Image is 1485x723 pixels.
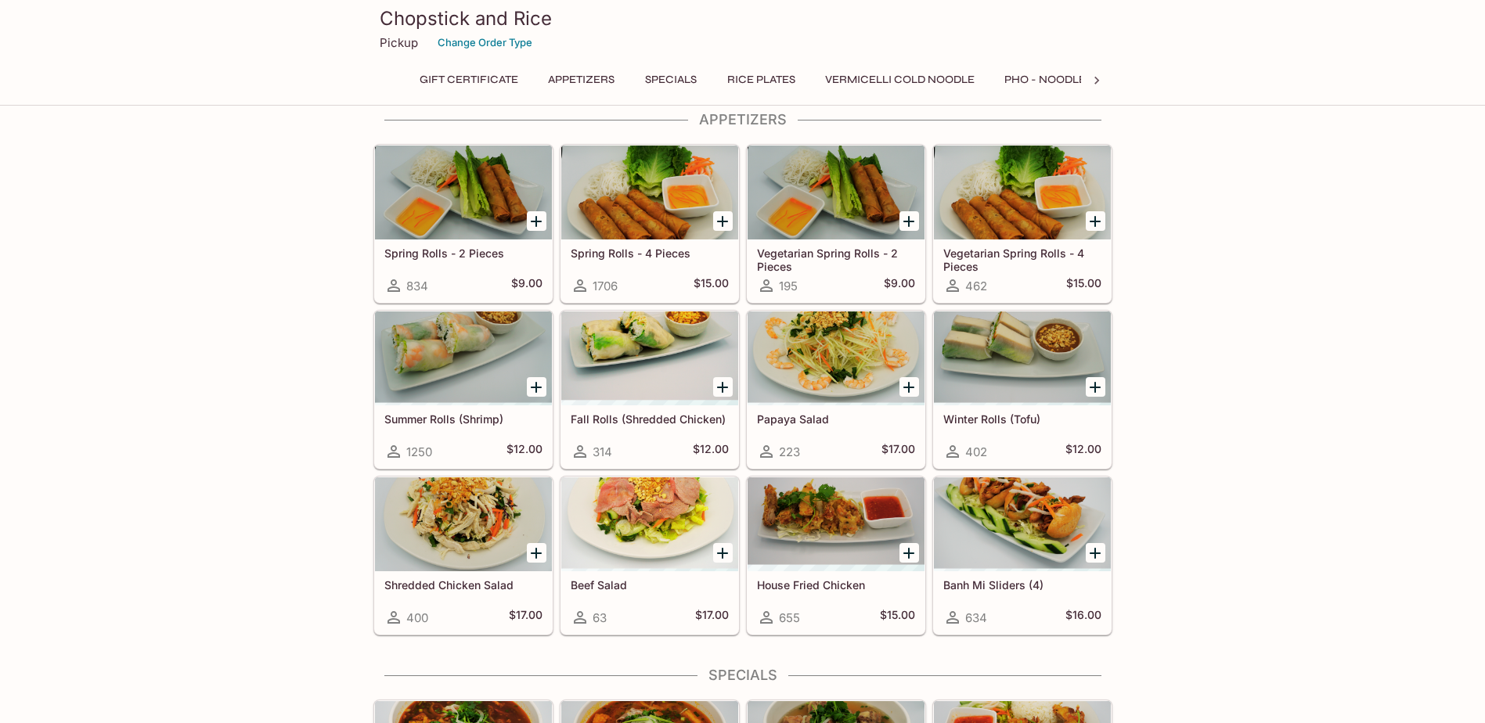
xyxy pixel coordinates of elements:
h5: $17.00 [695,608,729,627]
h5: Summer Rolls (Shrimp) [384,412,542,426]
button: Add Vegetarian Spring Rolls - 4 Pieces [1086,211,1105,231]
a: Winter Rolls (Tofu)402$12.00 [933,311,1112,469]
a: Vegetarian Spring Rolls - 4 Pieces462$15.00 [933,145,1112,303]
div: Spring Rolls - 2 Pieces [375,146,552,239]
button: Gift Certificate [411,69,527,91]
button: Rice Plates [719,69,804,91]
h5: $12.00 [506,442,542,461]
button: Add Papaya Salad [899,377,919,397]
span: 1250 [406,444,432,459]
a: Spring Rolls - 4 Pieces1706$15.00 [560,145,739,303]
button: Add Vegetarian Spring Rolls - 2 Pieces [899,211,919,231]
h5: $16.00 [1065,608,1101,627]
div: Vegetarian Spring Rolls - 2 Pieces [748,146,925,239]
h5: Beef Salad [571,578,729,592]
div: Summer Rolls (Shrimp) [375,311,552,405]
a: Fall Rolls (Shredded Chicken)314$12.00 [560,311,739,469]
div: Winter Rolls (Tofu) [934,311,1111,405]
div: House Fried Chicken [748,477,925,571]
h5: $12.00 [693,442,729,461]
div: Vegetarian Spring Rolls - 4 Pieces [934,146,1111,239]
h4: Specials [373,667,1112,684]
button: Change Order Type [431,31,539,55]
div: Shredded Chicken Salad [375,477,552,571]
h5: Spring Rolls - 2 Pieces [384,246,542,260]
span: 1706 [593,279,618,293]
h5: House Fried Chicken [757,578,915,592]
span: 223 [779,444,800,459]
p: Pickup [380,35,418,50]
span: 655 [779,610,800,625]
span: 634 [965,610,987,625]
h5: Fall Rolls (Shredded Chicken) [571,412,729,426]
h5: Vegetarian Spring Rolls - 2 Pieces [757,246,915,272]
div: Beef Salad [561,477,738,571]
button: Appetizers [539,69,623,91]
h5: Banh Mi Sliders (4) [943,578,1101,592]
button: Add Shredded Chicken Salad [527,543,546,563]
a: Shredded Chicken Salad400$17.00 [374,477,553,635]
div: Banh Mi Sliders (4) [934,477,1111,571]
h5: Papaya Salad [757,412,915,426]
a: Banh Mi Sliders (4)634$16.00 [933,477,1112,635]
h5: $15.00 [1066,276,1101,295]
a: Beef Salad63$17.00 [560,477,739,635]
div: Spring Rolls - 4 Pieces [561,146,738,239]
h5: $12.00 [1065,442,1101,461]
span: 314 [593,444,612,459]
button: Add Banh Mi Sliders (4) [1086,543,1105,563]
a: Papaya Salad223$17.00 [747,311,925,469]
h4: Appetizers [373,111,1112,128]
button: Pho - Noodle Soup [996,69,1127,91]
h5: $9.00 [884,276,915,295]
h5: Shredded Chicken Salad [384,578,542,592]
h5: $15.00 [694,276,729,295]
h5: $15.00 [880,608,915,627]
button: Add Beef Salad [713,543,733,563]
button: Specials [636,69,706,91]
a: House Fried Chicken655$15.00 [747,477,925,635]
span: 834 [406,279,428,293]
a: Vegetarian Spring Rolls - 2 Pieces195$9.00 [747,145,925,303]
a: Spring Rolls - 2 Pieces834$9.00 [374,145,553,303]
div: Fall Rolls (Shredded Chicken) [561,311,738,405]
span: 195 [779,279,798,293]
h5: Winter Rolls (Tofu) [943,412,1101,426]
h5: Spring Rolls - 4 Pieces [571,246,729,260]
span: 462 [965,279,987,293]
button: Vermicelli Cold Noodle [816,69,983,91]
h5: $17.00 [881,442,915,461]
h3: Chopstick and Rice [380,6,1106,31]
span: 63 [593,610,607,625]
button: Add House Fried Chicken [899,543,919,563]
h5: $9.00 [511,276,542,295]
button: Add Fall Rolls (Shredded Chicken) [713,377,733,397]
h5: $17.00 [509,608,542,627]
button: Add Summer Rolls (Shrimp) [527,377,546,397]
button: Add Spring Rolls - 4 Pieces [713,211,733,231]
div: Papaya Salad [748,311,925,405]
span: 402 [965,444,987,459]
button: Add Spring Rolls - 2 Pieces [527,211,546,231]
span: 400 [406,610,428,625]
h5: Vegetarian Spring Rolls - 4 Pieces [943,246,1101,272]
a: Summer Rolls (Shrimp)1250$12.00 [374,311,553,469]
button: Add Winter Rolls (Tofu) [1086,377,1105,397]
